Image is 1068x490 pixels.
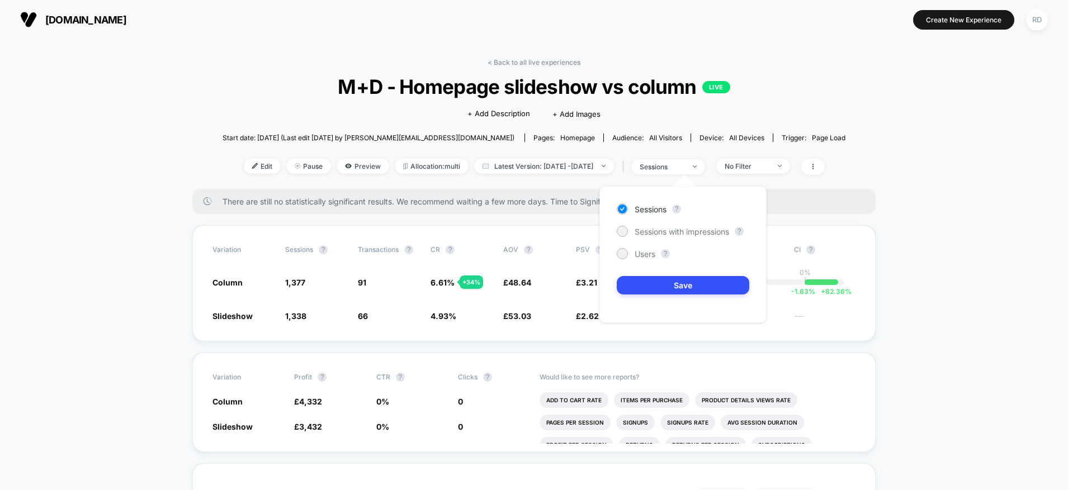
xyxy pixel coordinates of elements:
span: Page Load [812,134,845,142]
img: Visually logo [20,11,37,28]
span: AOV [503,245,518,254]
button: ? [396,373,405,382]
img: edit [252,163,258,169]
button: [DOMAIN_NAME] [17,11,130,28]
span: £ [294,422,322,431]
span: CTR [376,373,390,381]
button: ? [318,373,327,382]
span: There are still no statistically significant results. We recommend waiting a few more days . Time... [223,197,853,206]
span: [DOMAIN_NAME] [45,14,126,26]
p: LIVE [702,81,730,93]
span: Sessions [285,245,313,254]
button: ? [735,227,744,236]
span: 2.62 [581,311,599,321]
span: + [821,287,825,296]
a: < Back to all live experiences [488,58,580,66]
img: end [295,163,300,169]
li: Pages Per Session [540,415,611,430]
span: Variation [212,373,274,382]
button: ? [524,245,533,254]
span: 4,332 [299,397,322,406]
button: ? [661,249,670,258]
span: CR [431,245,440,254]
span: 48.64 [508,278,531,287]
span: 0 % [376,422,389,431]
p: 0% [800,268,811,277]
span: 3.21 [581,278,597,287]
span: Slideshow [212,422,253,431]
span: Column [212,278,243,287]
span: + Add Images [552,110,601,118]
span: M+D - Homepage slideshow vs column [254,75,814,98]
li: Signups [616,415,655,430]
img: calendar [483,163,489,169]
span: Variation [212,245,274,254]
span: -1.63 % [791,287,815,296]
button: ? [404,245,413,254]
span: Allocation: multi [395,159,469,174]
span: 0 [458,422,463,431]
li: Avg Session Duration [721,415,804,430]
div: sessions [640,163,684,171]
span: Edit [244,159,281,174]
div: + 34 % [460,275,483,289]
li: Profit Per Session [540,437,613,453]
button: ? [806,245,815,254]
span: Pause [286,159,331,174]
img: end [778,165,782,167]
li: Subscriptions [752,437,812,453]
li: Returns Per Session [665,437,746,453]
span: Clicks [458,373,478,381]
img: end [693,165,697,168]
span: 91 [358,278,366,287]
span: Users [635,249,655,259]
button: ? [319,245,328,254]
button: ? [446,245,455,254]
span: 66 [358,311,368,321]
span: PSV [576,245,590,254]
span: Sessions [635,204,667,214]
div: Trigger: [782,134,845,142]
li: Signups Rate [660,415,715,430]
div: No Filter [725,162,769,170]
span: 6.61 % [431,278,455,287]
button: Create New Experience [913,10,1014,30]
span: all devices [729,134,764,142]
span: Latest Version: [DATE] - [DATE] [474,159,614,174]
span: £ [576,311,599,321]
span: 1,338 [285,311,306,321]
span: Sessions with impressions [635,227,729,236]
button: RD [1023,8,1051,31]
span: Device: [691,134,773,142]
div: Pages: [533,134,595,142]
span: £ [503,278,531,287]
span: Profit [294,373,312,381]
span: Preview [337,159,389,174]
div: Audience: [612,134,682,142]
span: All Visitors [649,134,682,142]
span: homepage [560,134,595,142]
span: + Add Description [467,108,530,120]
li: Returns [619,437,660,453]
span: Start date: [DATE] (Last edit [DATE] by [PERSON_NAME][EMAIL_ADDRESS][DOMAIN_NAME]) [223,134,514,142]
button: ? [672,204,681,213]
span: | [620,159,631,175]
button: ? [483,373,492,382]
span: Column [212,397,243,406]
span: 0 [458,397,463,406]
span: Slideshow [212,311,253,321]
button: Save [617,276,749,294]
span: 82.36 % [815,287,852,296]
div: RD [1026,9,1048,31]
span: £ [576,278,597,287]
span: 4.93 % [431,311,456,321]
li: Items Per Purchase [614,392,689,408]
li: Product Details Views Rate [695,392,797,408]
span: 0 % [376,397,389,406]
span: 1,377 [285,278,305,287]
p: | [804,277,806,285]
li: Add To Cart Rate [540,392,608,408]
span: Transactions [358,245,399,254]
span: --- [794,313,856,321]
img: end [602,165,606,167]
